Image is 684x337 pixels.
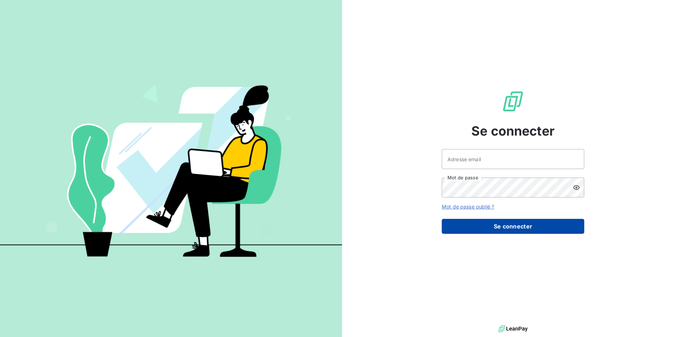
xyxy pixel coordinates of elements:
[471,121,555,141] span: Se connecter
[442,204,494,210] a: Mot de passe oublié ?
[498,323,528,334] img: logo
[442,219,584,234] button: Se connecter
[502,90,524,113] img: Logo LeanPay
[442,149,584,169] input: placeholder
